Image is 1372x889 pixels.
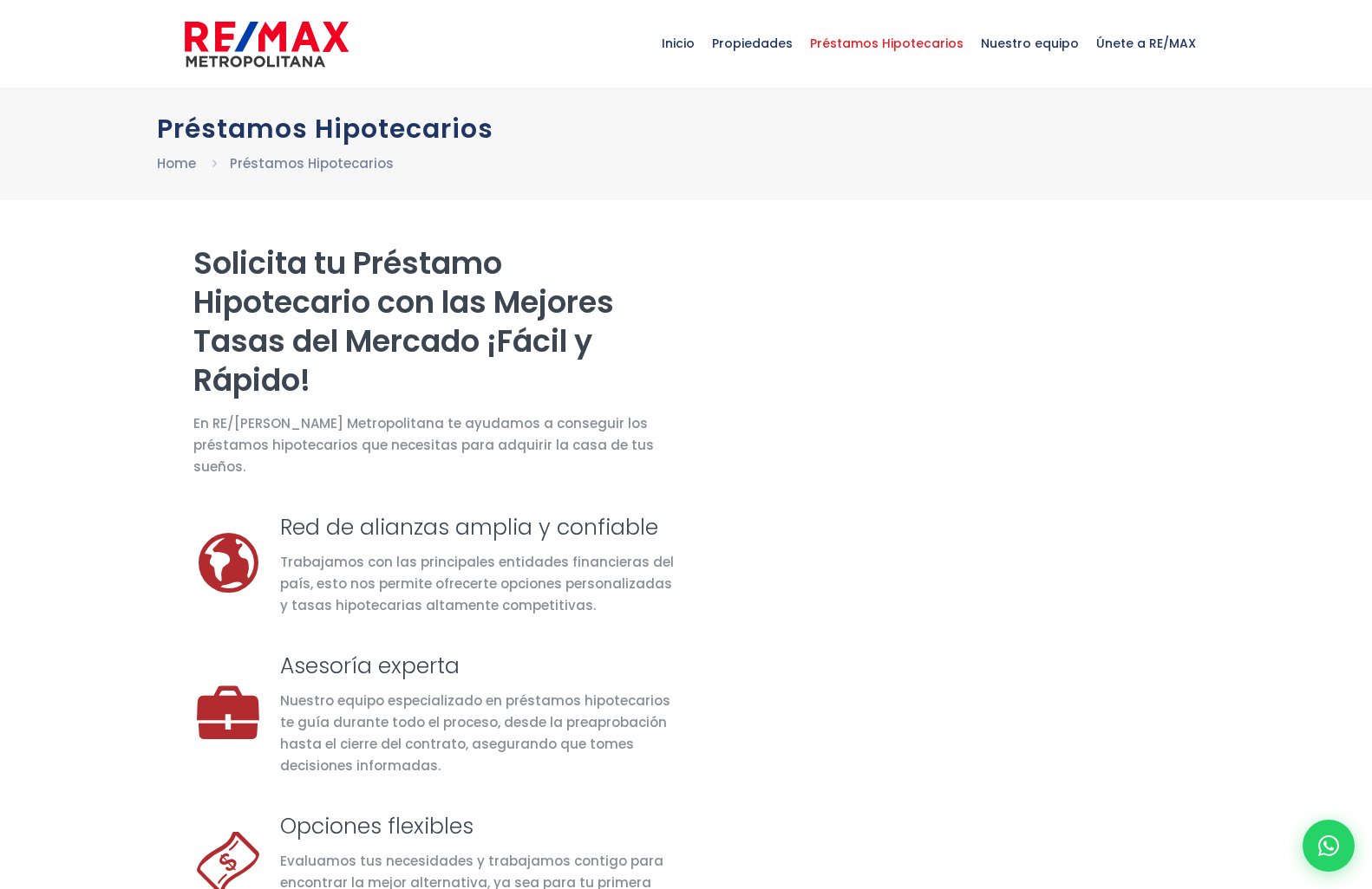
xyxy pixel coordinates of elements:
[280,551,676,616] div: Trabajamos con las principales entidades financieras del país, esto nos permite ofrecerte opcione...
[653,17,703,69] span: Inicio
[801,17,972,69] span: Préstamos Hipotecarios
[280,690,676,776] div: Nuestro equipo especializado en préstamos hipotecarios te guía durante todo el proceso, desde la ...
[280,512,676,542] h3: Red de alianzas amplia y confiable
[703,17,801,69] span: Propiedades
[280,811,676,841] h3: Opciones flexibles
[230,152,394,174] li: Préstamos Hipotecarios
[157,114,1215,144] h1: Préstamos Hipotecarios
[1088,17,1205,69] span: Únete a RE/MAX
[972,17,1088,69] span: Nuestro equipo
[157,154,196,172] a: Home
[193,243,676,399] h2: Solicita tu Préstamo Hipotecario con las Mejores Tasas del Mercado ¡Fácil y Rápido!
[280,651,676,681] h3: Asesoría experta
[193,412,676,477] span: En RE/[PERSON_NAME] Metropolitana te ayudamos a conseguir los préstamos hipotecarios que necesita...
[185,18,349,70] img: remax-metropolitana-logo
